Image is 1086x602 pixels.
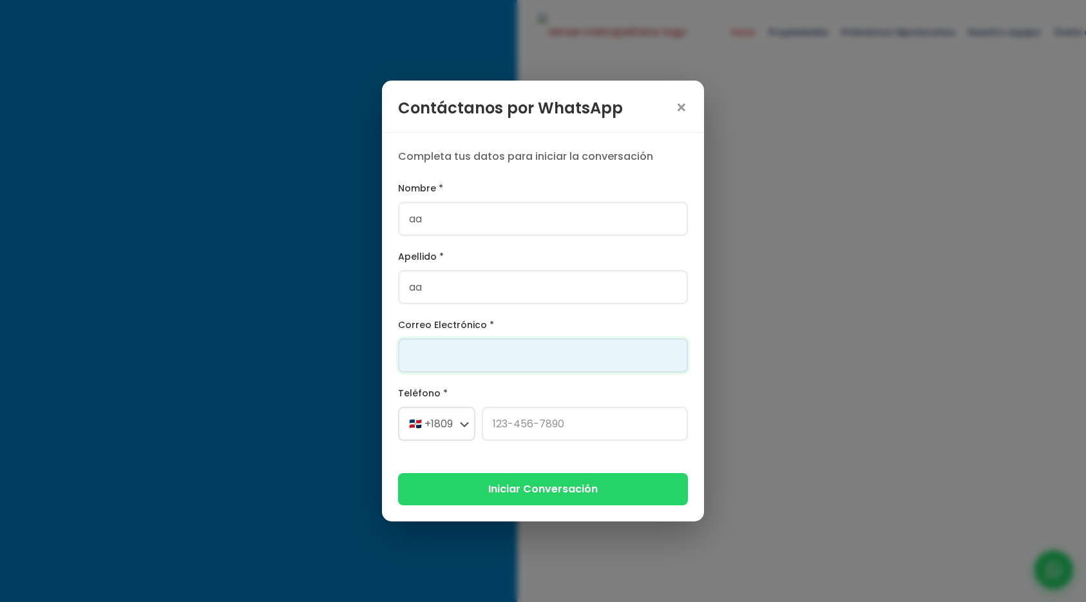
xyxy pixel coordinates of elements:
label: Teléfono * [398,385,688,402]
label: Apellido * [398,249,688,265]
input: 123-456-7890 [482,407,688,441]
label: Correo Electrónico * [398,317,688,333]
label: Nombre * [398,180,688,197]
button: Iniciar Conversación [398,473,688,505]
span: × [675,99,688,117]
p: Completa tus datos para iniciar la conversación [398,149,688,164]
h3: Contáctanos por WhatsApp [398,97,623,119]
